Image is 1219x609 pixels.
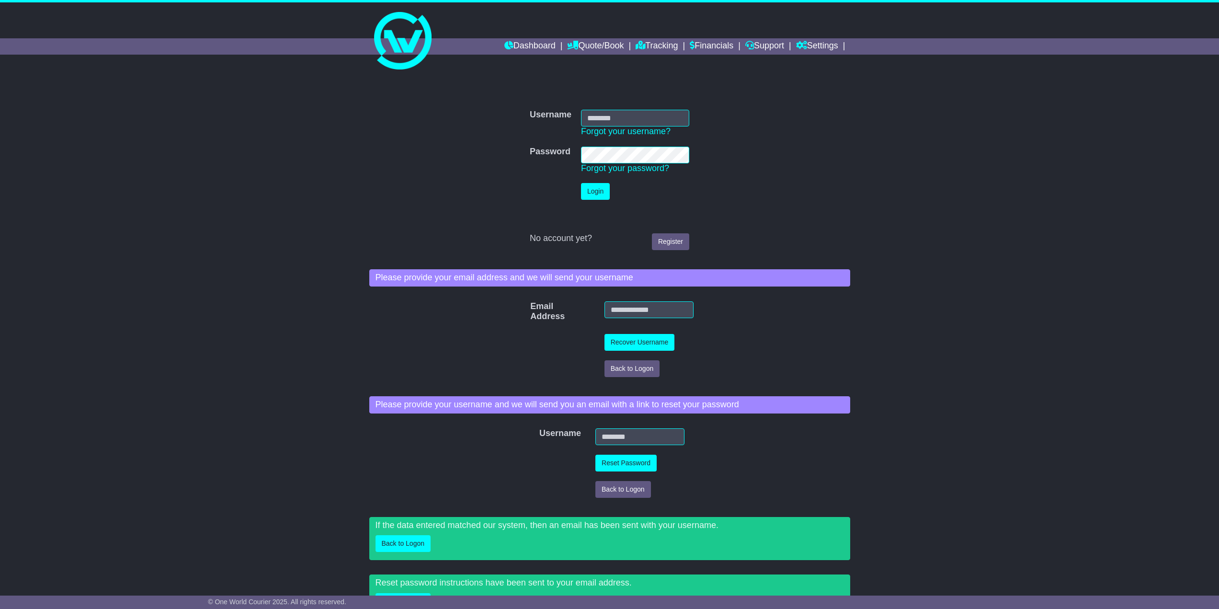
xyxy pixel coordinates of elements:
button: Back to Logon [376,535,431,552]
a: Register [652,233,689,250]
label: Username [535,428,547,439]
a: Forgot your password? [581,163,669,173]
button: Back to Logon [595,481,651,498]
button: Reset Password [595,455,657,471]
a: Forgot your username? [581,126,671,136]
label: Email Address [525,301,543,322]
div: Please provide your username and we will send you an email with a link to reset your password [369,396,850,414]
button: Back to Logon [604,360,660,377]
button: Login [581,183,610,200]
a: Settings [796,38,838,55]
a: Quote/Book [567,38,624,55]
a: Support [745,38,784,55]
label: Username [530,110,571,120]
label: Password [530,147,570,157]
button: Recover Username [604,334,675,351]
a: Tracking [636,38,678,55]
span: © One World Courier 2025. All rights reserved. [208,598,346,606]
p: Reset password instructions have been sent to your email address. [376,578,844,588]
a: Financials [690,38,733,55]
div: Please provide your email address and we will send your username [369,269,850,287]
div: No account yet? [530,233,689,244]
p: If the data entered matched our system, then an email has been sent with your username. [376,520,844,531]
a: Dashboard [504,38,556,55]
